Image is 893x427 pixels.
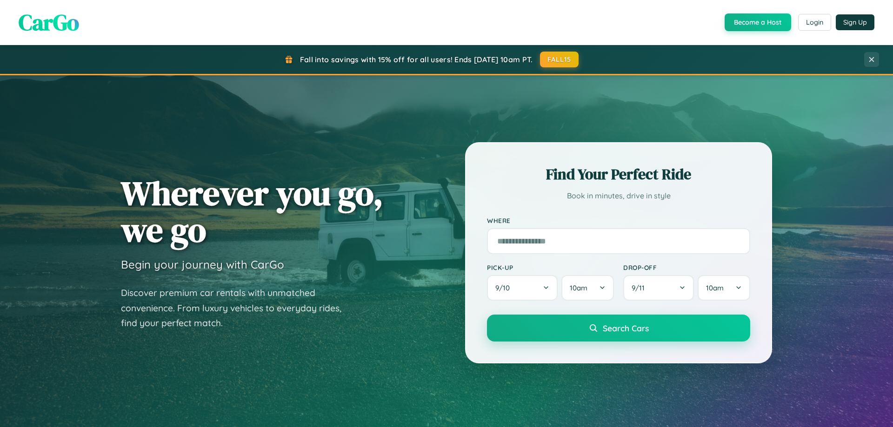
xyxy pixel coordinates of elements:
[836,14,874,30] button: Sign Up
[798,14,831,31] button: Login
[487,275,558,301] button: 9/10
[632,283,649,292] span: 9 / 11
[623,263,750,271] label: Drop-off
[121,285,353,331] p: Discover premium car rentals with unmatched convenience. From luxury vehicles to everyday rides, ...
[725,13,791,31] button: Become a Host
[561,275,614,301] button: 10am
[121,257,284,271] h3: Begin your journey with CarGo
[19,7,79,38] span: CarGo
[570,283,587,292] span: 10am
[623,275,694,301] button: 9/11
[603,323,649,333] span: Search Cars
[487,217,750,224] label: Where
[300,55,533,64] span: Fall into savings with 15% off for all users! Ends [DATE] 10am PT.
[706,283,724,292] span: 10am
[487,315,750,342] button: Search Cars
[540,52,579,67] button: FALL15
[487,263,614,271] label: Pick-up
[487,189,750,203] p: Book in minutes, drive in style
[495,283,514,292] span: 9 / 10
[121,175,383,248] h1: Wherever you go, we go
[487,164,750,184] h2: Find Your Perfect Ride
[698,275,750,301] button: 10am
